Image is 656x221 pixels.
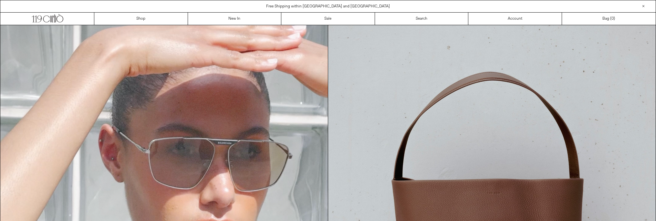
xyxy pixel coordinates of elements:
[611,16,615,22] span: )
[188,13,282,25] a: New In
[468,13,562,25] a: Account
[266,4,390,9] a: Free Shipping within [GEOGRAPHIC_DATA] and [GEOGRAPHIC_DATA]
[281,13,375,25] a: Sale
[611,16,614,21] span: 0
[94,13,188,25] a: Shop
[562,13,656,25] a: Bag ()
[375,13,469,25] a: Search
